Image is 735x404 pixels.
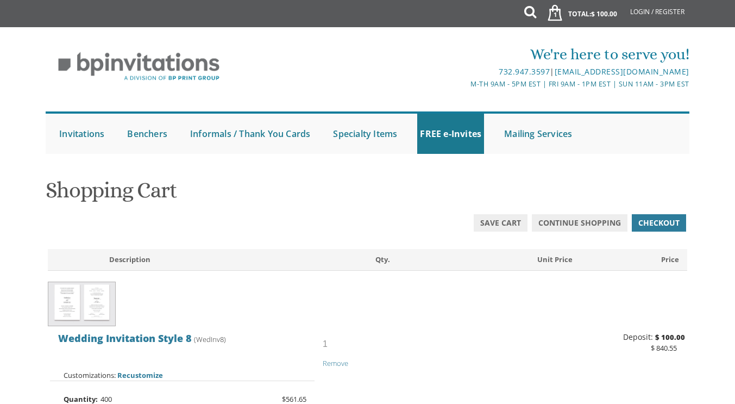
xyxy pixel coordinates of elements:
[367,254,474,265] div: Qty.
[499,66,550,77] a: 732.947.3597
[474,214,527,232] a: Save Cart
[58,332,192,345] span: Wedding Invitation Style 8
[46,44,232,89] img: BP Invitation Loft
[655,332,685,342] span: $ 100.00
[668,336,735,388] iframe: chat widget
[117,370,163,380] a: Recustomize
[549,10,561,19] span: 1
[58,334,192,344] a: Wedding Invitation Style 8
[46,178,689,210] h1: Shopping Cart
[194,334,226,344] span: (WedInv8)
[651,343,677,353] span: $ 840.55
[501,114,575,154] a: Mailing Services
[100,394,112,404] span: 400
[56,114,107,154] a: Invitations
[591,9,617,18] span: $ 100.00
[638,217,680,228] span: Checkout
[261,78,689,90] div: M-Th 9am - 5pm EST | Fri 9am - 1pm EST | Sun 11am - 3pm EST
[474,254,581,265] div: Unit Price
[64,370,116,380] strong: Customizations:
[555,66,689,77] a: [EMAIL_ADDRESS][DOMAIN_NAME]
[261,43,689,65] div: We're here to serve you!
[261,65,689,78] div: |
[187,114,313,154] a: Informals / Thank You Cards
[323,358,348,368] a: Remove
[417,114,484,154] a: FREE e-Invites
[48,282,116,327] img: Show product details for Wedding Invitation Style 8
[330,114,400,154] a: Specialty Items
[632,214,686,232] a: Checkout
[101,254,367,265] div: Description
[581,254,687,265] div: Price
[480,217,521,228] span: Save Cart
[532,214,627,232] a: Continue Shopping
[623,332,653,342] span: Deposit:
[124,114,170,154] a: Benchers
[538,217,621,228] span: Continue Shopping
